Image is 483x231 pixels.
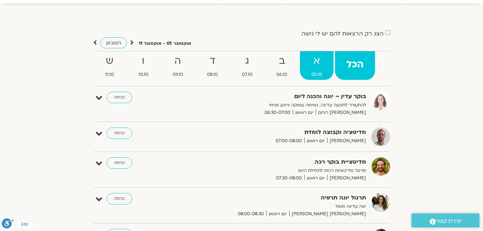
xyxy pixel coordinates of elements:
[300,71,334,78] span: 05.10
[231,71,264,78] span: 07.10
[107,127,132,139] a: כניסה
[107,157,132,169] a: כניסה
[107,92,132,103] a: כניסה
[196,51,229,80] a: ד08.10
[196,71,229,78] span: 08.10
[191,193,366,203] strong: תרגול יוגה תרפיה
[196,53,229,69] strong: ד
[273,174,304,182] span: 07:30-08:00
[107,193,132,204] a: כניסה
[231,51,264,80] a: ג07.10
[301,30,384,37] label: הצג רק הרצאות להם יש לי גישה
[231,53,264,69] strong: ג
[327,137,366,145] span: [PERSON_NAME]
[411,213,479,227] a: יצירת קשר
[300,53,334,69] strong: א
[191,127,366,137] strong: מדיטציה וקבוצה לומדת
[100,37,127,48] a: השבוע
[191,203,366,210] p: יוגה עדינה מאוד
[191,167,366,174] p: תרגול מדיטציות רכות לתחילת היום
[335,51,375,80] a: הכל
[191,101,366,109] p: להתעורר לתנועה עדינה, נשימה עמוקה ורוגע פנימי
[265,53,299,69] strong: ב
[191,92,366,101] strong: בוקר עדין – יוגה והכנה ליום
[273,137,304,145] span: 07:00-08:00
[316,109,366,116] span: [PERSON_NAME] רוחם
[94,51,126,80] a: ש11.10
[289,210,366,218] span: [PERSON_NAME] [PERSON_NAME]
[94,71,126,78] span: 11.10
[127,53,160,69] strong: ו
[161,51,194,80] a: ה09.10
[304,174,327,182] span: יום ראשון
[106,39,121,46] span: השבוע
[436,216,462,226] span: יצירת קשר
[266,210,289,218] span: יום ראשון
[139,40,191,47] p: אוקטובר 05 - אוקטובר 11
[127,51,160,80] a: ו10.10
[335,57,375,73] strong: הכל
[235,210,266,218] span: 08:00-08:30
[191,157,366,167] strong: מדיטציית בוקר רכה
[265,71,299,78] span: 06.10
[262,109,293,116] span: 06:30-07:00
[265,51,299,80] a: ב06.10
[127,71,160,78] span: 10.10
[327,174,366,182] span: [PERSON_NAME]
[304,137,327,145] span: יום ראשון
[94,53,126,69] strong: ש
[161,53,194,69] strong: ה
[293,109,316,116] span: יום ראשון
[161,71,194,78] span: 09.10
[300,51,334,80] a: א05.10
